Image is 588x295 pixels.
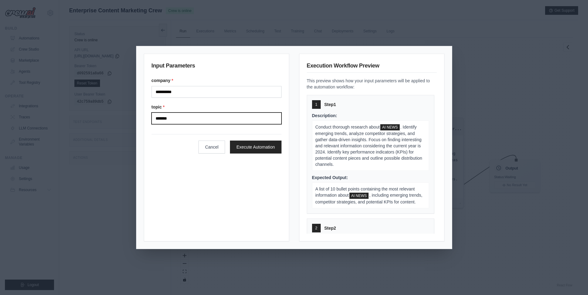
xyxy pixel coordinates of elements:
[312,175,348,180] span: Expected Output:
[152,77,281,84] label: company
[315,186,415,198] span: A list of 10 bullet points containing the most relevant information about
[315,226,317,231] span: 2
[315,193,423,204] span: , including emerging trends, competitor strategies, and potential KPIs for content.
[324,101,336,108] span: Step 1
[315,102,317,107] span: 1
[380,124,400,130] span: topic
[324,225,336,231] span: Step 2
[349,193,369,199] span: topic
[198,141,225,154] button: Cancel
[312,113,337,118] span: Description:
[152,104,281,110] label: topic
[307,78,437,90] p: This preview shows how your input parameters will be applied to the automation workflow:
[152,61,281,72] h3: Input Parameters
[230,141,281,154] button: Execute Automation
[315,125,422,167] span: . Identify emerging trends, analyze competitor strategies, and gather data-driven insights. Focus...
[307,61,437,73] h3: Execution Workflow Preview
[315,125,380,129] span: Conduct thorough research about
